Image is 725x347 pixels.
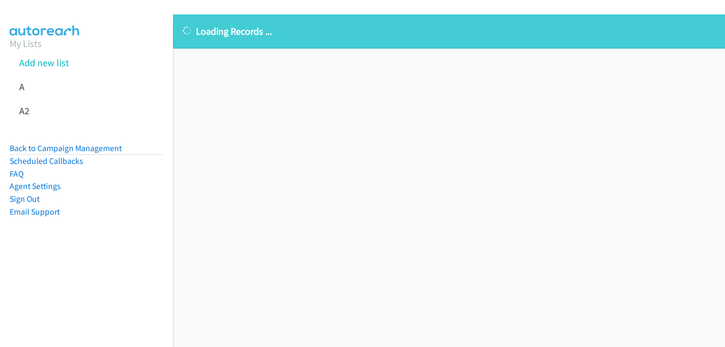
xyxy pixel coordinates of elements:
[10,143,122,153] a: Back to Campaign Management
[10,181,61,191] a: Agent Settings
[10,156,83,166] a: Scheduled Callbacks
[10,169,23,179] a: FAQ
[10,37,42,50] a: My Lists
[183,24,715,38] p: Loading Records ...
[19,57,69,69] a: Add new list
[10,207,60,217] a: Email Support
[10,194,40,204] a: Sign Out
[19,81,25,93] a: A
[19,105,29,117] a: A2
